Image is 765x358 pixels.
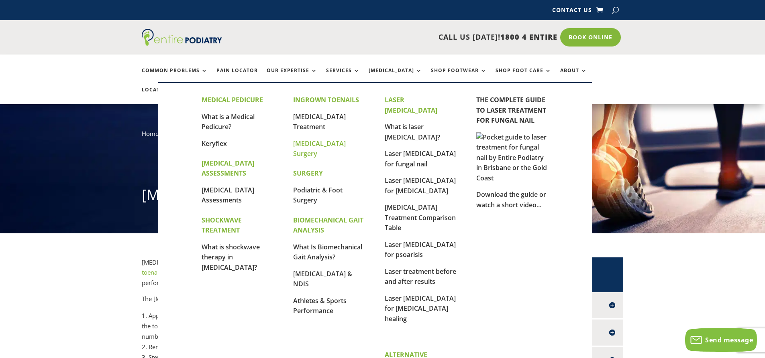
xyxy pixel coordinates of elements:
a: THE COMPLETE GUIDE TO LASER TREATMENT FOR FUNGAL NAIL [476,95,546,125]
a: [MEDICAL_DATA] [369,68,422,85]
a: Services [326,68,360,85]
a: Keryflex [202,139,227,148]
a: [MEDICAL_DATA] & NDIS [293,269,352,289]
li: Removing a segment from the side of the nail that has become ingrown. [142,342,454,352]
strong: SHOCKWAVE TREATMENT [202,216,242,235]
h1: [MEDICAL_DATA] surgery [142,185,624,209]
img: Pocket guide to laser treatment for fungal nail by Entire Podiatry in Brisbane or the Gold Coast [476,132,549,184]
a: Podiatric & Foot Surgery [293,186,343,205]
nav: breadcrumb [142,128,624,145]
p: CALL US [DATE]! [253,32,557,42]
p: [MEDICAL_DATA] surgery is a procedure that, in the majority of cases, provides a to that have bec... [142,257,454,294]
a: Entire Podiatry [142,39,222,47]
strong: MEDICAL PEDICURE [202,95,263,104]
a: Shop Foot Care [496,68,551,85]
a: Book Online [560,28,621,47]
a: [MEDICAL_DATA] Surgery [293,139,346,158]
a: Laser [MEDICAL_DATA] for fungal nail [385,149,456,168]
a: Pain Locator [216,68,258,85]
a: Laser [MEDICAL_DATA] for [MEDICAL_DATA] healing [385,294,456,323]
a: Home [142,129,159,138]
img: logo (1) [142,29,222,46]
a: About [560,68,587,85]
a: Common Problems [142,68,208,85]
a: What is shockwave therapy in [MEDICAL_DATA]? [202,243,260,272]
a: Laser [MEDICAL_DATA] for [MEDICAL_DATA] [385,176,456,195]
span: 1800 4 ENTIRE [500,32,557,42]
a: Download the guide or watch a short video... [476,190,546,209]
a: Laser [MEDICAL_DATA] for psoarisis [385,240,456,259]
a: [MEDICAL_DATA] Assessments [202,186,254,205]
li: Applying a [MEDICAL_DATA] to both sides of the affected toe, using a needle (this local anaesthet... [142,310,454,342]
a: What Is Biomechanical Gait Analysis? [293,243,362,262]
strong: SURGERY [293,169,323,178]
strong: BIOMECHANICAL GAIT ANALYSIS [293,216,363,235]
a: Athletes & Sports Performance [293,296,347,316]
a: What is laser [MEDICAL_DATA]? [385,122,440,142]
a: Locations [142,87,182,104]
strong: INGROWN TOENAILS [293,95,359,104]
a: What is a Medical Pedicure? [202,112,255,131]
strong: [MEDICAL_DATA] ASSESSMENTS [202,159,254,178]
button: Send message [685,328,757,352]
p: The [MEDICAL_DATA] surgical procedure involves three main steps: [142,294,454,310]
strong: LASER [MEDICAL_DATA] [385,95,437,115]
a: Shop Footwear [431,68,487,85]
a: [MEDICAL_DATA] Treatment Comparison Table [385,203,456,232]
a: [MEDICAL_DATA] Treatment [293,112,346,131]
a: Laser treatment before and after results [385,267,456,286]
a: Contact Us [552,7,592,16]
span: Send message [705,336,753,344]
a: Our Expertise [267,68,317,85]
